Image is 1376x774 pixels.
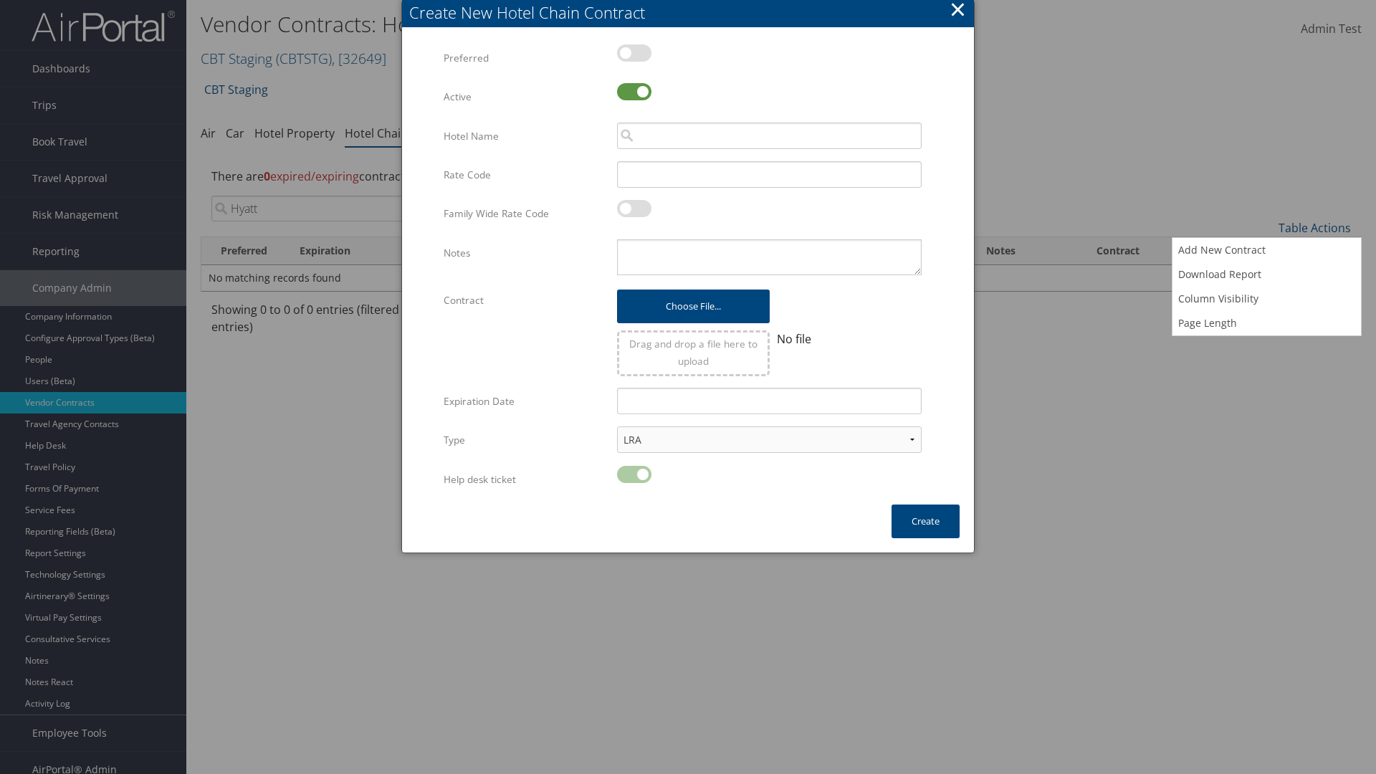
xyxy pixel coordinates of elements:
[444,161,606,188] label: Rate Code
[444,83,606,110] label: Active
[629,337,758,368] span: Drag and drop a file here to upload
[444,200,606,227] label: Family Wide Rate Code
[444,287,606,314] label: Contract
[444,239,606,267] label: Notes
[1172,311,1361,335] a: Page Length
[1172,238,1361,262] a: Add New Contract
[444,466,606,493] label: Help desk ticket
[892,505,960,538] button: Create
[444,426,606,454] label: Type
[444,388,606,415] label: Expiration Date
[444,123,606,150] label: Hotel Name
[1172,262,1361,287] a: Download Report
[1172,287,1361,311] a: Column Visibility
[444,44,606,72] label: Preferred
[777,331,811,347] span: No file
[409,1,974,24] div: Create New Hotel Chain Contract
